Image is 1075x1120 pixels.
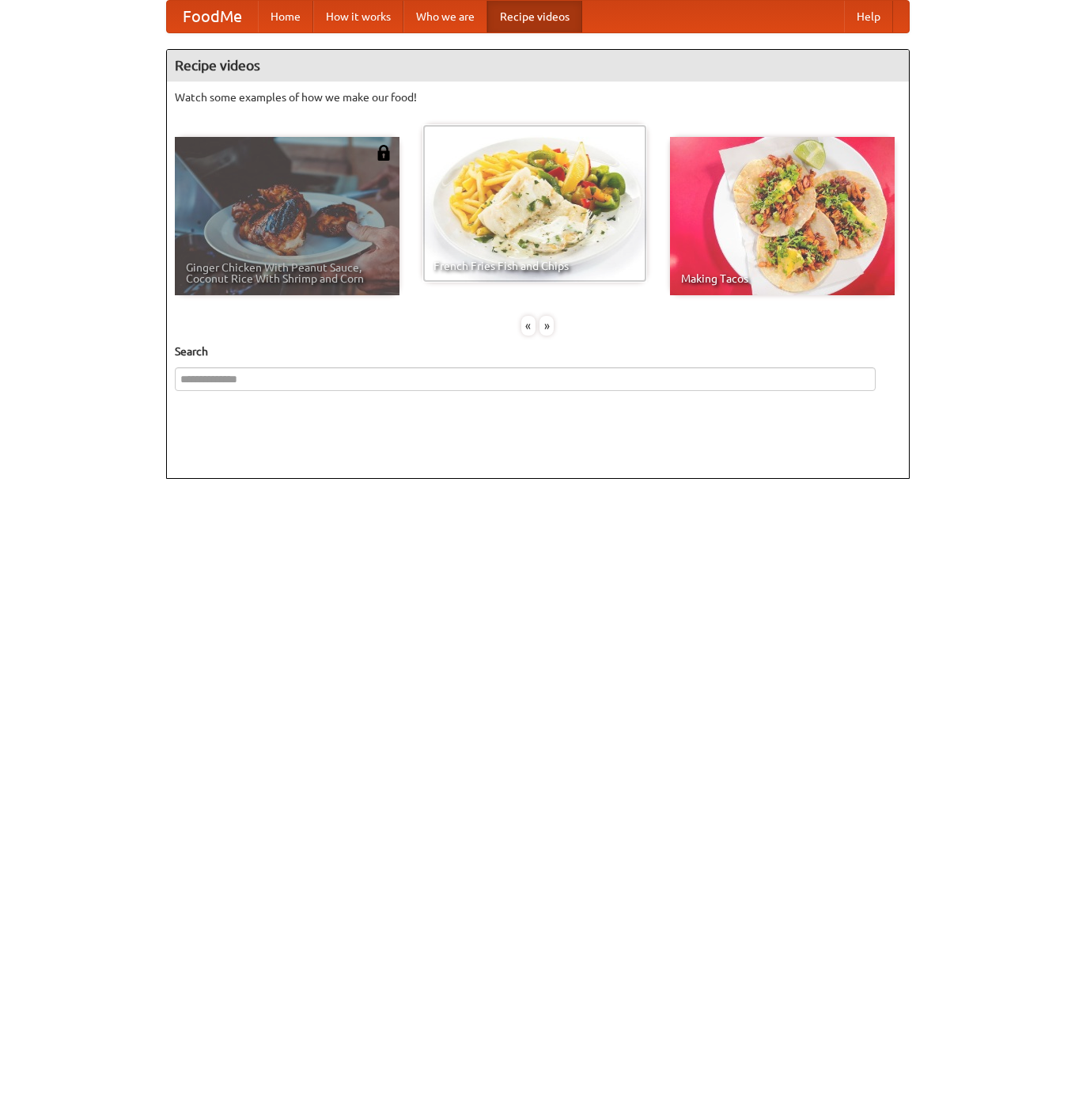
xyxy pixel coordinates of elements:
[175,344,901,359] h5: Search
[487,1,582,32] a: Recipe videos
[313,1,403,32] a: How it works
[521,316,536,336] div: «
[844,1,893,32] a: Help
[539,316,554,336] div: »
[167,1,258,32] a: FoodMe
[376,145,392,161] img: 483408.png
[258,1,313,32] a: Home
[403,1,487,32] a: Who we are
[167,50,909,82] h4: Recipe videos
[422,124,647,283] a: French Fries Fish and Chips
[670,137,895,295] a: Making Tacos
[681,273,884,284] span: Making Tacos
[175,89,901,105] p: Watch some examples of how we make our food!
[433,260,636,271] span: French Fries Fish and Chips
